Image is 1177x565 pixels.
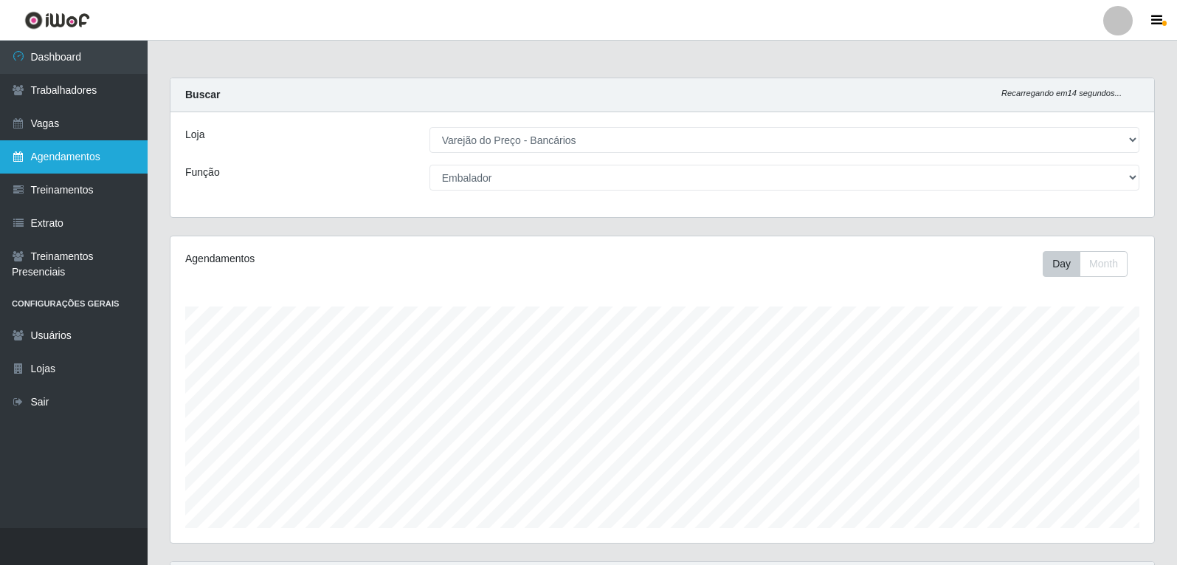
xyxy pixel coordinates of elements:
[1043,251,1139,277] div: Toolbar with button groups
[185,165,220,180] label: Função
[1043,251,1128,277] div: First group
[185,89,220,100] strong: Buscar
[1001,89,1122,97] i: Recarregando em 14 segundos...
[1043,251,1080,277] button: Day
[24,11,90,30] img: CoreUI Logo
[185,251,570,267] div: Agendamentos
[185,127,204,143] label: Loja
[1080,251,1128,277] button: Month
